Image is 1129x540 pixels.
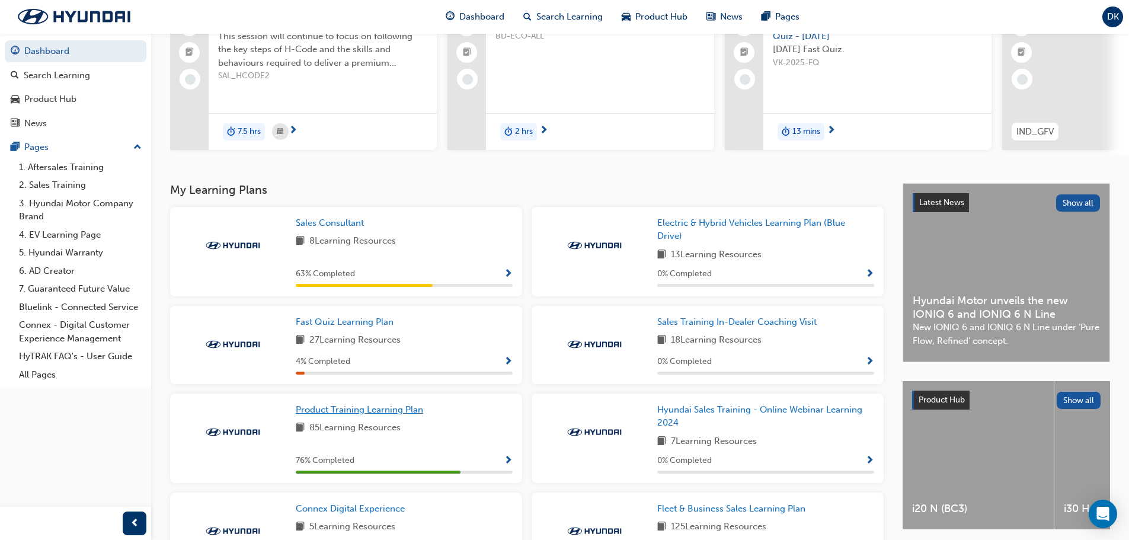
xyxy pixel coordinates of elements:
span: 2 hrs [515,125,533,139]
span: Sales Training In-Dealer Coaching Visit [657,317,817,327]
a: Sales Training In-Dealer Coaching Visit [657,315,821,329]
span: learningRecordVerb_NONE-icon [185,74,196,85]
a: Sales Consultant [296,216,369,230]
span: Hyundai Sales Training - Online Webinar Learning 2024 [657,404,862,429]
span: duration-icon [782,124,790,140]
span: booktick-icon [1018,45,1026,60]
a: 1. Aftersales Training [14,158,146,177]
img: Trak [562,525,627,537]
a: Connex - Digital Customer Experience Management [14,316,146,347]
a: car-iconProduct Hub [612,5,697,29]
span: Product Hub [635,10,687,24]
span: car-icon [11,94,20,105]
span: guage-icon [11,46,20,57]
span: learningRecordVerb_NONE-icon [462,74,473,85]
span: book-icon [296,333,305,348]
span: Show Progress [504,269,513,280]
a: Dashboard [5,40,146,62]
span: DK [1107,10,1119,24]
img: Trak [200,426,266,438]
a: News [5,113,146,135]
img: Trak [562,338,627,350]
span: SAL_HCODE2 [218,69,427,83]
span: Search Learning [536,10,603,24]
button: Show Progress [865,453,874,468]
span: VK-2025-FQ [773,56,982,70]
span: Electric & Hybrid Vehicles Learning Plan (Blue Drive) [657,218,845,242]
span: search-icon [11,71,19,81]
span: 0 % Completed [657,267,712,281]
a: 6. AD Creator [14,262,146,280]
a: Hyundai Sales Training - Online Webinar Learning 2024 [657,403,874,430]
a: Product HubShow all [912,391,1101,410]
span: up-icon [133,140,142,155]
a: 147.50H-Code 2 - Essential Sales SkillsThis session will continue to focus on following the key s... [170,7,437,150]
span: Hyundai Motor unveils the new IONIQ 6 and IONIQ 6 N Line [913,294,1100,321]
a: 3. Hyundai Motor Company Brand [14,194,146,226]
span: book-icon [657,248,666,263]
span: book-icon [657,333,666,348]
span: booktick-icon [185,45,194,60]
span: i20 N (BC3) [912,502,1044,516]
div: Product Hub [24,92,76,106]
button: DK [1102,7,1123,27]
span: Dashboard [459,10,504,24]
button: Pages [5,136,146,158]
a: All Pages [14,366,146,384]
a: 7. Guaranteed Future Value [14,280,146,298]
h3: My Learning Plans [170,183,884,197]
span: Fleet & Business Sales Learning Plan [657,503,805,514]
button: Show Progress [504,453,513,468]
span: calendar-icon [277,124,283,139]
a: pages-iconPages [752,5,809,29]
a: Hyundai Academy - Venue & Kona Fast Quiz - [DATE][DATE] Fast Quiz.VK-2025-FQduration-icon13 mins [725,7,992,150]
a: Trak [6,4,142,29]
span: 0 % Completed [657,454,712,468]
img: Trak [200,525,266,537]
span: IND_GFV [1016,125,1054,139]
span: booktick-icon [740,45,749,60]
button: Show Progress [865,267,874,282]
span: Latest News [919,197,964,207]
span: New IONIQ 6 and IONIQ 6 N Line under ‘Pure Flow, Refined’ concept. [913,321,1100,347]
a: HyTRAK FAQ's - User Guide [14,347,146,366]
span: [DATE] Fast Quiz. [773,43,982,56]
span: book-icon [657,520,666,535]
span: pages-icon [11,142,20,153]
span: duration-icon [227,124,235,140]
a: Fast Quiz Learning Plan [296,315,398,329]
span: Product Hub [919,395,965,405]
span: prev-icon [130,516,139,531]
span: book-icon [296,520,305,535]
span: book-icon [296,234,305,249]
span: 7.5 hrs [238,125,261,139]
span: next-icon [539,126,548,136]
img: Trak [562,239,627,251]
span: car-icon [622,9,631,24]
span: book-icon [657,434,666,449]
div: News [24,117,47,130]
a: Electric & Hybrid Vehicles Learning Plan (Blue Drive) [657,216,874,243]
span: duration-icon [504,124,513,140]
span: Show Progress [504,357,513,368]
span: 18 Learning Resources [671,333,762,348]
span: 125 Learning Resources [671,520,766,535]
button: Show all [1056,194,1101,212]
span: Fast Quiz Learning Plan [296,317,394,327]
a: news-iconNews [697,5,752,29]
span: Show Progress [865,357,874,368]
span: 63 % Completed [296,267,355,281]
a: 5. Hyundai Warranty [14,244,146,262]
button: Show Progress [865,354,874,369]
span: book-icon [296,421,305,436]
a: Connex Digital Experience [296,502,410,516]
a: 4. EV Learning Page [14,226,146,244]
span: BD-ECO-ALL [495,30,705,43]
span: This session will continue to focus on following the key steps of H-Code and the skills and behav... [218,30,427,70]
a: search-iconSearch Learning [514,5,612,29]
a: Product Training Learning Plan [296,403,428,417]
span: booktick-icon [463,45,471,60]
a: Fleet & Business Sales Learning Plan [657,502,810,516]
span: Sales Consultant [296,218,364,228]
